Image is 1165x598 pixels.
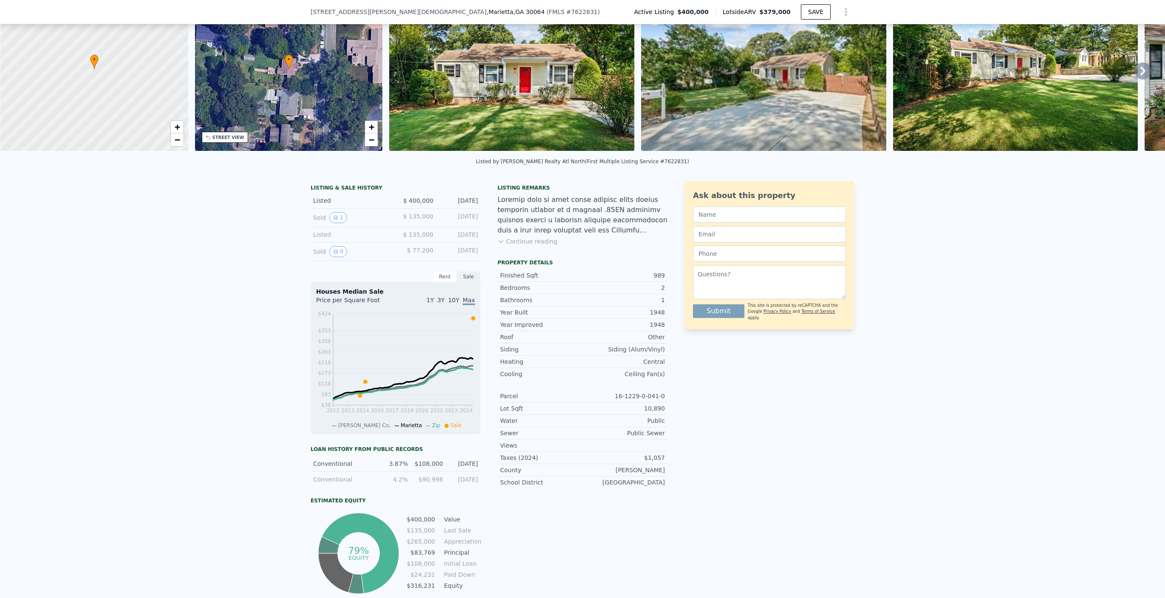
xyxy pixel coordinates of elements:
span: Active Listing [634,8,677,16]
div: This site is protected by reCAPTCHA and the Google and apply. [748,303,846,321]
div: Siding (Alum/Vinyl) [582,345,665,354]
div: 1 [582,296,665,304]
div: Ceiling Fan(s) [582,370,665,378]
button: Submit [693,304,744,318]
td: $135,000 [406,526,435,535]
td: $83,769 [406,548,435,557]
tspan: $424 [318,311,331,317]
td: $265,000 [406,537,435,546]
div: 3.87% [378,459,408,468]
span: $ 77,200 [407,247,433,254]
span: − [174,134,180,145]
span: # 7622831 [566,9,597,15]
input: Email [693,226,846,242]
tspan: $353 [318,328,331,334]
div: Rent [433,271,457,282]
span: Sale [450,422,461,428]
div: • [90,54,99,69]
a: Terms of Service [801,309,835,314]
div: School District [500,478,582,487]
td: Equity [442,581,481,590]
div: [GEOGRAPHIC_DATA] [582,478,665,487]
div: ( ) [546,8,600,16]
div: Public [582,417,665,425]
div: Listed [313,196,389,205]
div: Siding [500,345,582,354]
div: Roof [500,333,582,341]
div: Bathrooms [500,296,582,304]
div: Listed by [PERSON_NAME] Realty Atl North (First Multiple Listing Service #7622831) [476,159,689,164]
tspan: $128 [318,381,331,387]
div: Listed [313,230,389,239]
td: Initial Loan [442,559,481,568]
tspan: 2024 [460,408,473,414]
div: LISTING & SALE HISTORY [311,184,481,193]
div: [DATE] [440,230,478,239]
div: 1948 [582,308,665,317]
tspan: 79% [348,545,369,556]
tspan: $218 [318,360,331,366]
div: Listing remarks [498,184,667,191]
div: Lot Sqft [500,404,582,413]
div: Loremip dolo si amet conse adipisc elits doeius temporin utlabor et d magnaal .85EN adminimv quis... [498,195,667,235]
div: Sale [457,271,481,282]
span: $400,000 [677,8,709,16]
div: Water [500,417,582,425]
span: − [369,134,374,145]
div: Estimated Equity [311,497,481,504]
span: Zip [432,422,440,428]
div: Views [500,441,582,450]
div: $108,000 [413,459,443,468]
div: 2 [582,283,665,292]
span: Max [463,297,475,305]
button: Show Options [837,3,854,20]
div: [DATE] [440,212,478,223]
span: 1Y [427,297,434,303]
div: Heating [500,357,582,366]
tspan: 2017 [386,408,399,414]
td: Appreciation [442,537,481,546]
td: $108,000 [406,559,435,568]
tspan: 2016 [371,408,384,414]
span: + [174,122,180,132]
tspan: 2013 [342,408,355,414]
span: Lotside ARV [723,8,759,16]
div: Property details [498,259,667,266]
span: , Marietta [486,8,545,16]
div: Taxes (2024) [500,453,582,462]
button: Continue reading [498,237,557,246]
div: Finished Sqft [500,271,582,280]
div: Public Sewer [582,429,665,437]
td: $24,231 [406,570,435,579]
div: Loan history from public records [311,446,481,453]
a: Zoom in [171,121,184,133]
div: 10,890 [582,404,665,413]
span: FMLS [549,9,565,15]
td: $316,231 [406,581,435,590]
div: County [500,466,582,474]
tspan: 2012 [327,408,340,414]
span: + [369,122,374,132]
button: SAVE [801,4,831,20]
input: Phone [693,246,846,262]
tspan: 2023 [445,408,458,414]
span: , GA 30064 [513,9,545,15]
td: Value [442,515,481,524]
div: 1948 [582,320,665,329]
tspan: $38 [321,402,331,408]
span: [PERSON_NAME] Co. [338,422,390,428]
span: • [285,56,293,63]
tspan: $173 [318,370,331,376]
tspan: 2019 [401,408,414,414]
span: [STREET_ADDRESS][PERSON_NAME][DEMOGRAPHIC_DATA] [311,8,486,16]
span: $ 135,000 [403,231,433,238]
a: Zoom in [365,121,378,133]
input: Name [693,207,846,223]
div: 989 [582,271,665,280]
td: Last Sale [442,526,481,535]
span: $379,000 [759,9,791,15]
a: Zoom out [365,133,378,146]
div: STREET VIEW [212,134,244,141]
span: • [90,56,99,63]
div: [DATE] [440,196,478,205]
